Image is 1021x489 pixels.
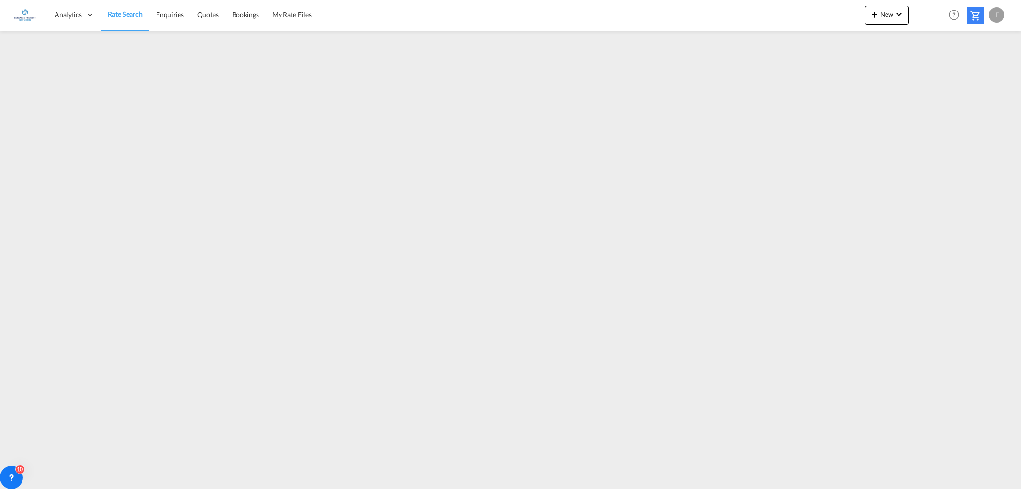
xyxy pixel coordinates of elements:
span: Analytics [55,10,82,20]
img: e1326340b7c511ef854e8d6a806141ad.jpg [14,4,36,26]
span: Help [946,7,962,23]
div: F [989,7,1004,23]
span: Bookings [232,11,259,19]
span: Enquiries [156,11,184,19]
button: icon-plus 400-fgNewicon-chevron-down [865,6,909,25]
span: New [869,11,905,18]
span: Rate Search [108,10,143,18]
span: My Rate Files [272,11,312,19]
span: Quotes [197,11,218,19]
md-icon: icon-plus 400-fg [869,9,880,20]
div: Help [946,7,967,24]
md-icon: icon-chevron-down [893,9,905,20]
